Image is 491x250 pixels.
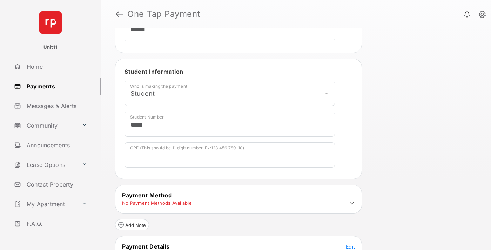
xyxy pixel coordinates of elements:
[125,68,183,75] span: Student Information
[346,244,355,250] span: Edit
[11,117,79,134] a: Community
[11,137,101,154] a: Announcements
[11,97,101,114] a: Messages & Alerts
[346,243,355,250] button: Edit
[122,192,172,199] span: Payment Method
[11,58,101,75] a: Home
[11,196,79,212] a: My Apartment
[43,44,58,51] p: Unit11
[11,78,101,95] a: Payments
[11,215,101,232] a: F.A.Q.
[122,243,170,250] span: Payment Details
[11,156,79,173] a: Lease Options
[122,200,192,206] td: No Payment Methods Available
[115,219,149,230] button: Add Note
[11,176,101,193] a: Contact Property
[39,11,62,34] img: svg+xml;base64,PHN2ZyB4bWxucz0iaHR0cDovL3d3dy53My5vcmcvMjAwMC9zdmciIHdpZHRoPSI2NCIgaGVpZ2h0PSI2NC...
[127,10,200,18] strong: One Tap Payment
